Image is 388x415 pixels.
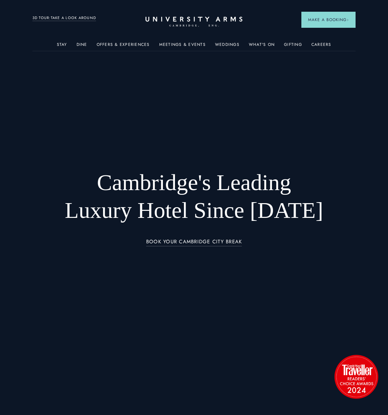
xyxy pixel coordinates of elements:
button: Make a BookingArrow icon [301,12,356,28]
a: Weddings [215,42,239,51]
img: Arrow icon [347,19,349,21]
a: BOOK YOUR CAMBRIDGE CITY BREAK [146,239,242,247]
a: Stay [57,42,67,51]
img: image-2524eff8f0c5d55edbf694693304c4387916dea5-1501x1501-png [331,351,381,402]
a: Meetings & Events [159,42,206,51]
a: Offers & Experiences [97,42,150,51]
a: Dine [77,42,87,51]
a: 3D TOUR:TAKE A LOOK AROUND [32,15,96,21]
a: Home [145,17,242,27]
a: What's On [249,42,275,51]
a: Gifting [284,42,302,51]
h1: Cambridge's Leading Luxury Hotel Since [DATE] [65,169,323,224]
span: Make a Booking [308,17,349,23]
a: Careers [311,42,331,51]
